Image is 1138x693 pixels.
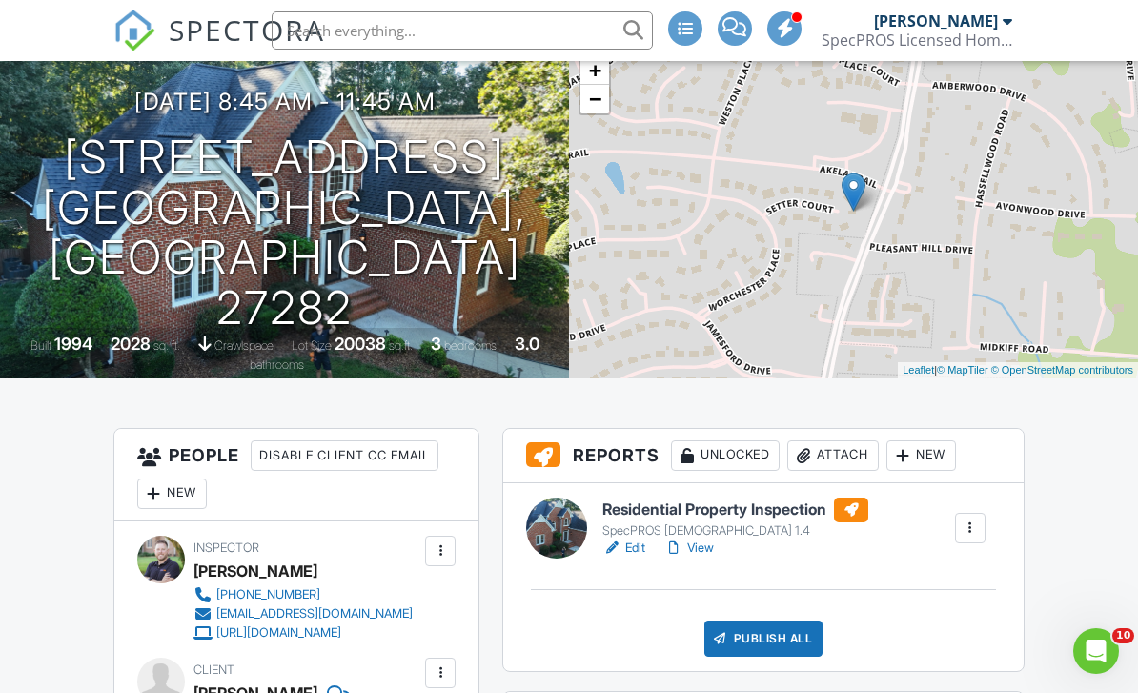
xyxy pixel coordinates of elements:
a: Edit [602,539,645,558]
div: [PERSON_NAME] [193,557,317,585]
div: [PERSON_NAME] [874,11,998,31]
h3: Reports [503,429,1023,483]
a: Residential Property Inspection SpecPROS [DEMOGRAPHIC_DATA] 1.4 [602,498,868,540]
div: [URL][DOMAIN_NAME] [216,625,341,641]
a: SPECTORA [113,26,325,66]
span: SPECTORA [169,10,325,50]
div: Disable Client CC Email [251,440,438,471]
div: 3 [431,334,441,354]
span: crawlspace [214,338,274,353]
div: Attach [787,440,879,471]
img: The Best Home Inspection Software - Spectora [113,10,155,51]
span: Inspector [193,540,259,555]
div: SpecPROS Licensed Home Inspectors [822,31,1012,50]
a: © MapTiler [937,364,988,376]
span: bedrooms [444,338,497,353]
h1: [STREET_ADDRESS] [GEOGRAPHIC_DATA], [GEOGRAPHIC_DATA] 27282 [30,132,539,334]
iframe: Intercom live chat [1073,628,1119,674]
div: 20038 [335,334,386,354]
span: sq.ft. [389,338,413,353]
span: Lot Size [292,338,332,353]
a: Zoom out [580,85,609,113]
span: Built [30,338,51,353]
div: 3.0 [515,334,539,354]
a: [URL][DOMAIN_NAME] [193,623,413,642]
div: | [898,362,1138,378]
div: [EMAIL_ADDRESS][DOMAIN_NAME] [216,606,413,622]
a: Zoom in [580,56,609,85]
a: [PHONE_NUMBER] [193,585,413,604]
h6: Residential Property Inspection [602,498,868,522]
a: Leaflet [903,364,934,376]
div: Unlocked [671,440,780,471]
div: Publish All [704,621,823,657]
span: sq. ft. [153,338,180,353]
a: View [664,539,714,558]
a: [EMAIL_ADDRESS][DOMAIN_NAME] [193,604,413,623]
input: Search everything... [272,11,653,50]
div: New [137,479,207,509]
span: Client [193,662,234,677]
h3: People [114,429,478,521]
h3: [DATE] 8:45 am - 11:45 am [134,89,436,114]
span: bathrooms [250,357,304,372]
div: 2028 [111,334,151,354]
span: 10 [1112,628,1134,643]
div: [PHONE_NUMBER] [216,587,320,602]
div: 1994 [54,334,92,354]
div: New [886,440,956,471]
a: © OpenStreetMap contributors [991,364,1133,376]
div: SpecPROS [DEMOGRAPHIC_DATA] 1.4 [602,523,868,539]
